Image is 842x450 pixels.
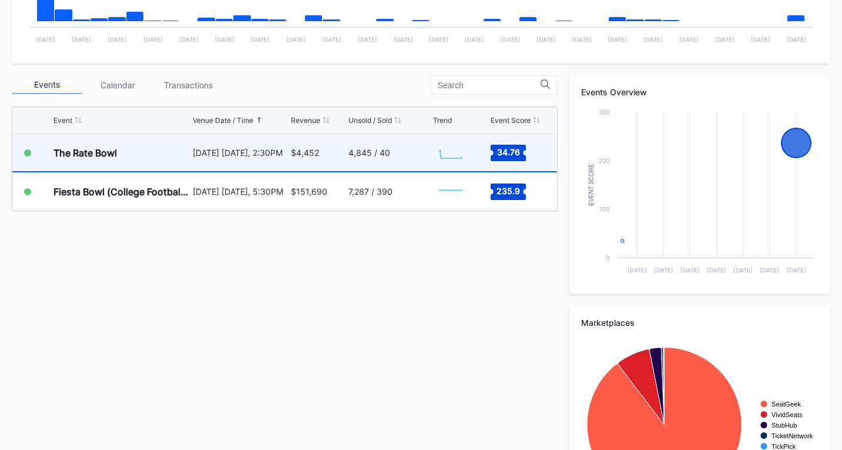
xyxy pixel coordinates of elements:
[433,177,468,206] svg: Chart title
[215,36,234,43] text: [DATE]
[581,318,818,328] div: Marketplaces
[12,76,82,94] div: Events
[497,146,519,156] text: 34.76
[608,36,627,43] text: [DATE]
[771,432,813,439] text: TicketNetwork
[653,266,673,274] text: [DATE]
[36,36,55,43] text: [DATE]
[193,116,253,125] div: Venue Date / Time
[143,36,163,43] text: [DATE]
[581,106,818,282] svg: Chart title
[751,36,770,43] text: [DATE]
[627,266,646,274] text: [DATE]
[715,36,734,43] text: [DATE]
[193,186,288,196] div: [DATE] [DATE], 5:30PM
[429,36,448,43] text: [DATE]
[153,76,223,94] div: Transactions
[250,36,270,43] text: [DATE]
[348,148,390,158] div: 4,845 / 40
[787,36,806,43] text: [DATE]
[599,205,609,212] text: 100
[599,157,609,164] text: 200
[358,36,377,43] text: [DATE]
[536,36,556,43] text: [DATE]
[433,116,452,125] div: Trend
[497,185,520,195] text: 235.9
[348,186,393,196] div: 7,287 / 390
[465,36,484,43] text: [DATE]
[606,254,609,261] text: 0
[786,266,806,274] text: [DATE]
[581,87,818,97] div: Events Overview
[348,116,392,125] div: Unsold / Sold
[760,266,779,274] text: [DATE]
[291,148,319,158] div: $4,452
[501,36,520,43] text: [DATE]
[707,266,726,274] text: [DATE]
[433,138,468,168] svg: Chart title
[771,411,803,418] text: VividSeats
[193,148,288,158] div: [DATE] [DATE], 2:30PM
[394,36,413,43] text: [DATE]
[491,116,531,125] div: Event Score
[72,36,91,43] text: [DATE]
[179,36,199,43] text: [DATE]
[53,186,190,198] div: Fiesta Bowl (College Football Playoff Semifinals)
[291,186,327,196] div: $151,690
[771,422,797,429] text: StubHub
[771,401,801,408] text: SeatGeek
[438,81,541,90] input: Search
[322,36,341,43] text: [DATE]
[572,36,592,43] text: [DATE]
[53,116,72,125] div: Event
[599,108,609,115] text: 300
[291,116,320,125] div: Revenue
[680,266,700,274] text: [DATE]
[286,36,306,43] text: [DATE]
[82,76,153,94] div: Calendar
[679,36,699,43] text: [DATE]
[588,164,595,206] text: Event Score
[733,266,753,274] text: [DATE]
[53,147,117,159] div: The Rate Bowl
[643,36,663,43] text: [DATE]
[771,443,796,450] text: TickPick
[108,36,127,43] text: [DATE]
